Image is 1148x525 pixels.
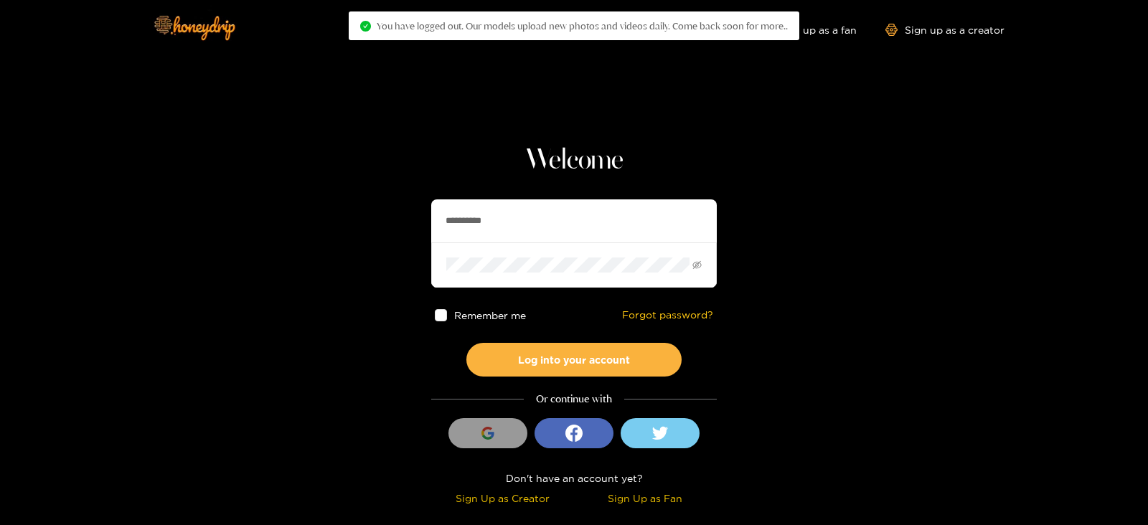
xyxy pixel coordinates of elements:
[431,143,717,178] h1: Welcome
[758,24,857,36] a: Sign up as a fan
[692,260,702,270] span: eye-invisible
[885,24,1004,36] a: Sign up as a creator
[377,20,788,32] span: You have logged out. Our models upload new photos and videos daily. Come back soon for more..
[435,490,570,506] div: Sign Up as Creator
[622,309,713,321] a: Forgot password?
[466,343,682,377] button: Log into your account
[454,310,526,321] span: Remember me
[431,470,717,486] div: Don't have an account yet?
[431,391,717,407] div: Or continue with
[578,490,713,506] div: Sign Up as Fan
[360,21,371,32] span: check-circle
